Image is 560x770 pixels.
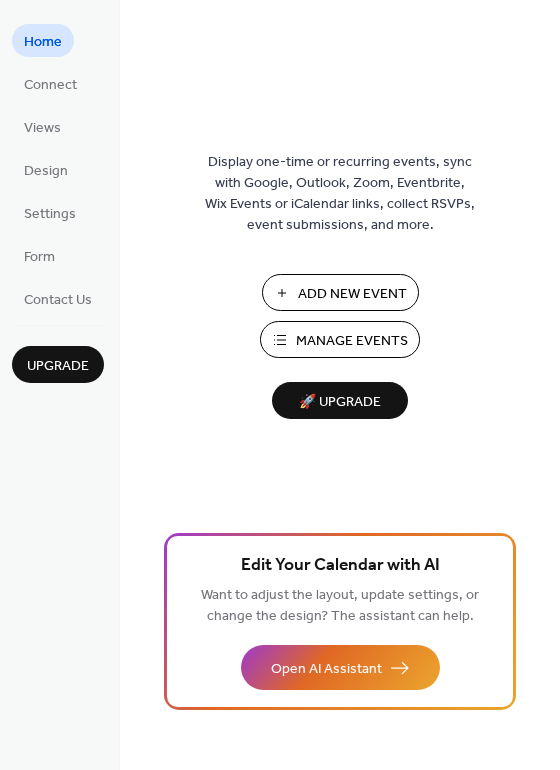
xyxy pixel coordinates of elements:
[262,274,419,311] button: Add New Event
[12,196,88,229] a: Settings
[24,290,92,311] span: Contact Us
[271,659,382,680] span: Open AI Assistant
[260,321,420,358] button: Manage Events
[241,552,440,580] span: Edit Your Calendar with AI
[12,24,74,57] a: Home
[24,247,55,268] span: Form
[205,152,475,236] span: Display one-time or recurring events, sync with Google, Outlook, Zoom, Eventbrite, Wix Events or ...
[24,75,77,96] span: Connect
[296,331,408,352] span: Manage Events
[24,118,61,139] span: Views
[12,346,104,383] button: Upgrade
[27,356,89,377] span: Upgrade
[201,582,479,630] span: Want to adjust the layout, update settings, or change the design? The assistant can help.
[241,645,440,690] button: Open AI Assistant
[24,204,76,225] span: Settings
[12,67,89,100] a: Connect
[24,161,68,182] span: Design
[272,382,408,419] button: 🚀 Upgrade
[12,282,104,315] a: Contact Us
[24,32,62,53] span: Home
[284,389,396,416] span: 🚀 Upgrade
[12,153,80,186] a: Design
[298,284,407,305] span: Add New Event
[12,110,73,143] a: Views
[12,239,67,272] a: Form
